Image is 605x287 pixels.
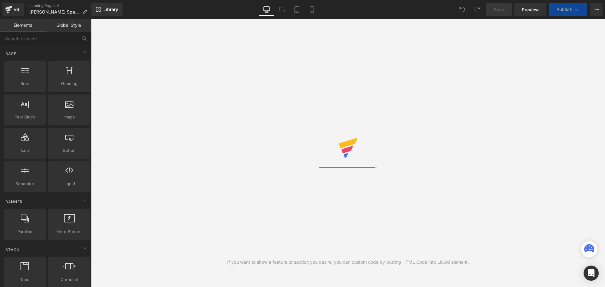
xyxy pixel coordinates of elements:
div: Open Intercom Messenger [584,266,599,281]
a: Laptop [274,3,289,16]
button: Redo [471,3,484,16]
span: Hero Banner [50,228,88,235]
span: Stack [5,247,20,253]
span: Liquid [50,181,88,187]
span: Preview [522,6,539,13]
span: Button [50,147,88,154]
span: Parallax [6,228,44,235]
span: Text Block [6,114,44,120]
span: Carousel [50,276,88,283]
a: Desktop [259,3,274,16]
span: Publish [556,7,572,12]
span: [PERSON_NAME] Special [29,9,80,14]
div: If you want to show a feature or section you desire, you can custom code by putting HTML Code int... [227,259,469,266]
a: v6 [3,3,24,16]
span: Image [50,114,88,120]
span: Heading [50,80,88,87]
a: Landing Pages [29,3,92,8]
span: Row [6,80,44,87]
span: Icon [6,147,44,154]
a: Mobile [304,3,320,16]
a: Preview [514,3,546,16]
button: Undo [456,3,469,16]
span: Banner [5,199,23,205]
div: v6 [13,5,20,14]
span: Base [5,51,17,57]
span: Library [103,7,118,12]
button: More [590,3,602,16]
a: Tablet [289,3,304,16]
a: Global Style [46,19,91,32]
span: Save [494,6,504,13]
button: Publish [549,3,587,16]
span: Tabs [6,276,44,283]
span: Separator [6,181,44,187]
a: New Library [91,3,123,16]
